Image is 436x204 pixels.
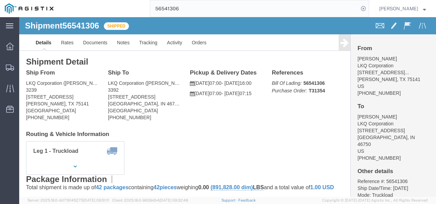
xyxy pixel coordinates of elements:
[238,198,256,202] a: Feedback
[379,4,426,13] button: [PERSON_NAME]
[159,198,188,202] span: [DATE] 09:32:48
[150,0,359,17] input: Search for shipment number, reference number
[322,197,428,203] span: Copyright © [DATE]-[DATE] Agistix Inc., All Rights Reserved
[221,198,239,202] a: Support
[83,198,109,202] span: [DATE] 09:51:11
[379,5,418,12] span: Nathan Seeley
[19,17,436,197] iframe: FS Legacy Container
[112,198,188,202] span: Client: 2025.18.0-9839db4
[27,198,109,202] span: Server: 2025.18.0-dd719145275
[5,3,53,14] img: logo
